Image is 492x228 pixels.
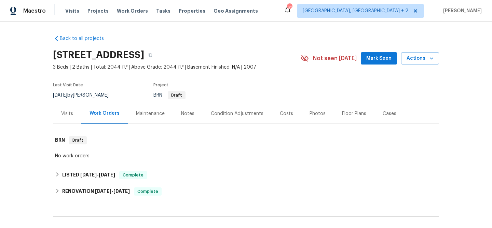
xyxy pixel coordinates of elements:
[144,49,156,61] button: Copy Address
[342,110,366,117] div: Floor Plans
[168,93,185,97] span: Draft
[53,35,119,42] a: Back to all projects
[95,189,130,194] span: -
[310,110,326,117] div: Photos
[407,54,434,63] span: Actions
[401,52,439,65] button: Actions
[287,4,292,11] div: 61
[61,110,73,117] div: Visits
[53,83,83,87] span: Last Visit Date
[23,8,46,14] span: Maestro
[95,189,111,194] span: [DATE]
[99,172,115,177] span: [DATE]
[53,167,439,183] div: LISTED [DATE]-[DATE]Complete
[53,91,117,99] div: by [PERSON_NAME]
[53,64,301,71] span: 3 Beds | 2 Baths | Total: 2044 ft² | Above Grade: 2044 ft² | Basement Finished: N/A | 2007
[214,8,258,14] span: Geo Assignments
[280,110,293,117] div: Costs
[153,93,186,98] span: BRN
[90,110,120,117] div: Work Orders
[53,93,67,98] span: [DATE]
[120,172,146,179] span: Complete
[361,52,397,65] button: Mark Seen
[303,8,408,14] span: [GEOGRAPHIC_DATA], [GEOGRAPHIC_DATA] + 2
[440,8,482,14] span: [PERSON_NAME]
[313,55,357,62] span: Not seen [DATE]
[366,54,392,63] span: Mark Seen
[80,172,115,177] span: -
[156,9,170,13] span: Tasks
[55,153,437,159] div: No work orders.
[135,188,161,195] span: Complete
[179,8,205,14] span: Properties
[62,187,130,196] h6: RENOVATION
[53,183,439,200] div: RENOVATION [DATE]-[DATE]Complete
[211,110,263,117] div: Condition Adjustments
[62,171,115,179] h6: LISTED
[53,129,439,151] div: BRN Draft
[65,8,79,14] span: Visits
[383,110,396,117] div: Cases
[136,110,165,117] div: Maintenance
[53,52,144,58] h2: [STREET_ADDRESS]
[70,137,86,144] span: Draft
[80,172,97,177] span: [DATE]
[87,8,109,14] span: Projects
[113,189,130,194] span: [DATE]
[153,83,168,87] span: Project
[181,110,194,117] div: Notes
[55,136,65,144] h6: BRN
[117,8,148,14] span: Work Orders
